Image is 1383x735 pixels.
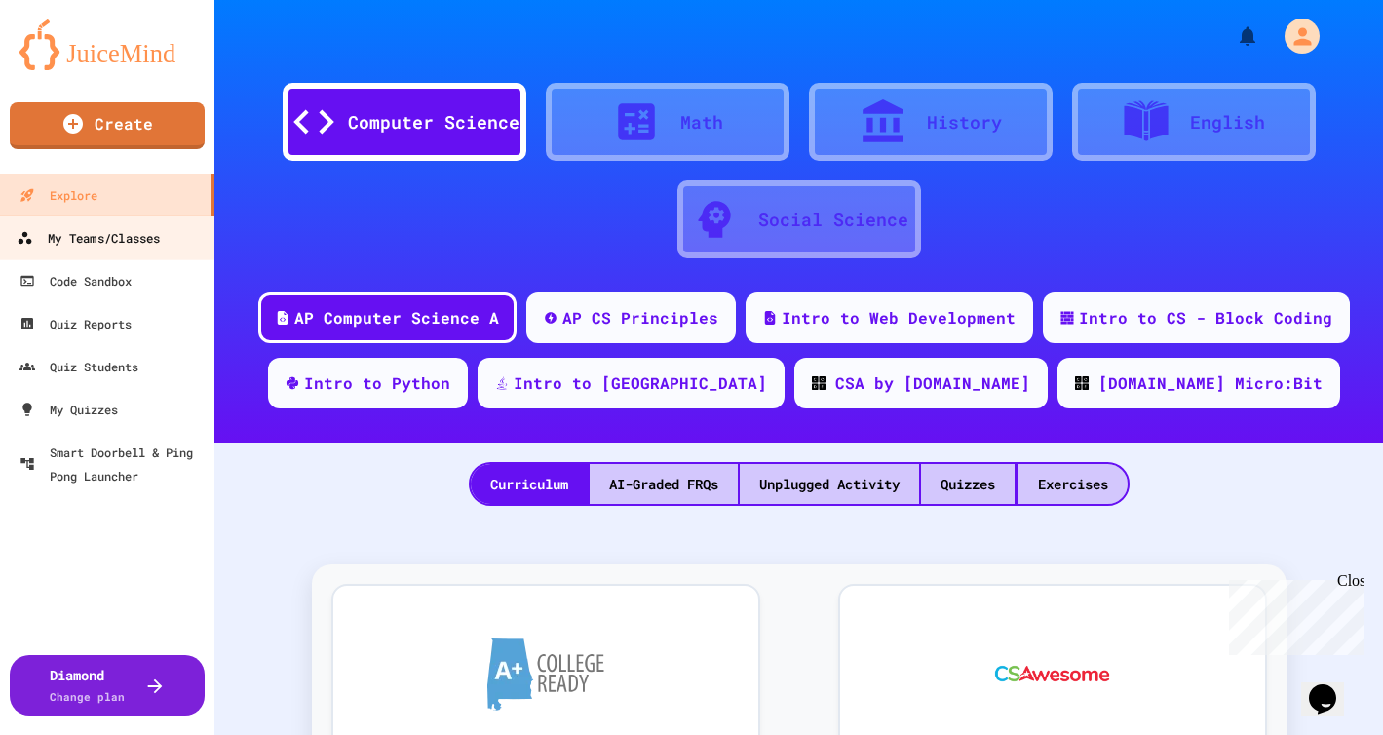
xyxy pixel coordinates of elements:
[19,355,138,378] div: Quiz Students
[921,464,1015,504] div: Quizzes
[50,665,125,706] div: Diamond
[1221,572,1364,655] iframe: chat widget
[1079,306,1332,329] div: Intro to CS - Block Coding
[740,464,919,504] div: Unplugged Activity
[927,109,1002,135] div: History
[1200,19,1264,53] div: My Notifications
[50,689,125,704] span: Change plan
[487,638,604,711] img: A+ College Ready
[348,109,519,135] div: Computer Science
[758,207,908,233] div: Social Science
[1075,376,1089,390] img: CODE_logo_RGB.png
[19,441,207,487] div: Smart Doorbell & Ping Pong Launcher
[19,19,195,70] img: logo-orange.svg
[19,269,132,292] div: Code Sandbox
[10,655,205,716] button: DiamondChange plan
[19,398,118,421] div: My Quizzes
[835,371,1030,395] div: CSA by [DOMAIN_NAME]
[590,464,738,504] div: AI-Graded FRQs
[19,183,97,207] div: Explore
[1018,464,1128,504] div: Exercises
[1098,371,1323,395] div: [DOMAIN_NAME] Micro:Bit
[562,306,718,329] div: AP CS Principles
[10,102,205,149] a: Create
[8,8,134,124] div: Chat with us now!Close
[1301,657,1364,716] iframe: chat widget
[680,109,723,135] div: Math
[19,312,132,335] div: Quiz Reports
[782,306,1016,329] div: Intro to Web Development
[294,306,499,329] div: AP Computer Science A
[812,376,826,390] img: CODE_logo_RGB.png
[1190,109,1265,135] div: English
[304,371,450,395] div: Intro to Python
[1264,14,1325,58] div: My Account
[17,226,160,251] div: My Teams/Classes
[514,371,767,395] div: Intro to [GEOGRAPHIC_DATA]
[471,464,588,504] div: Curriculum
[976,615,1129,732] img: CS Awesome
